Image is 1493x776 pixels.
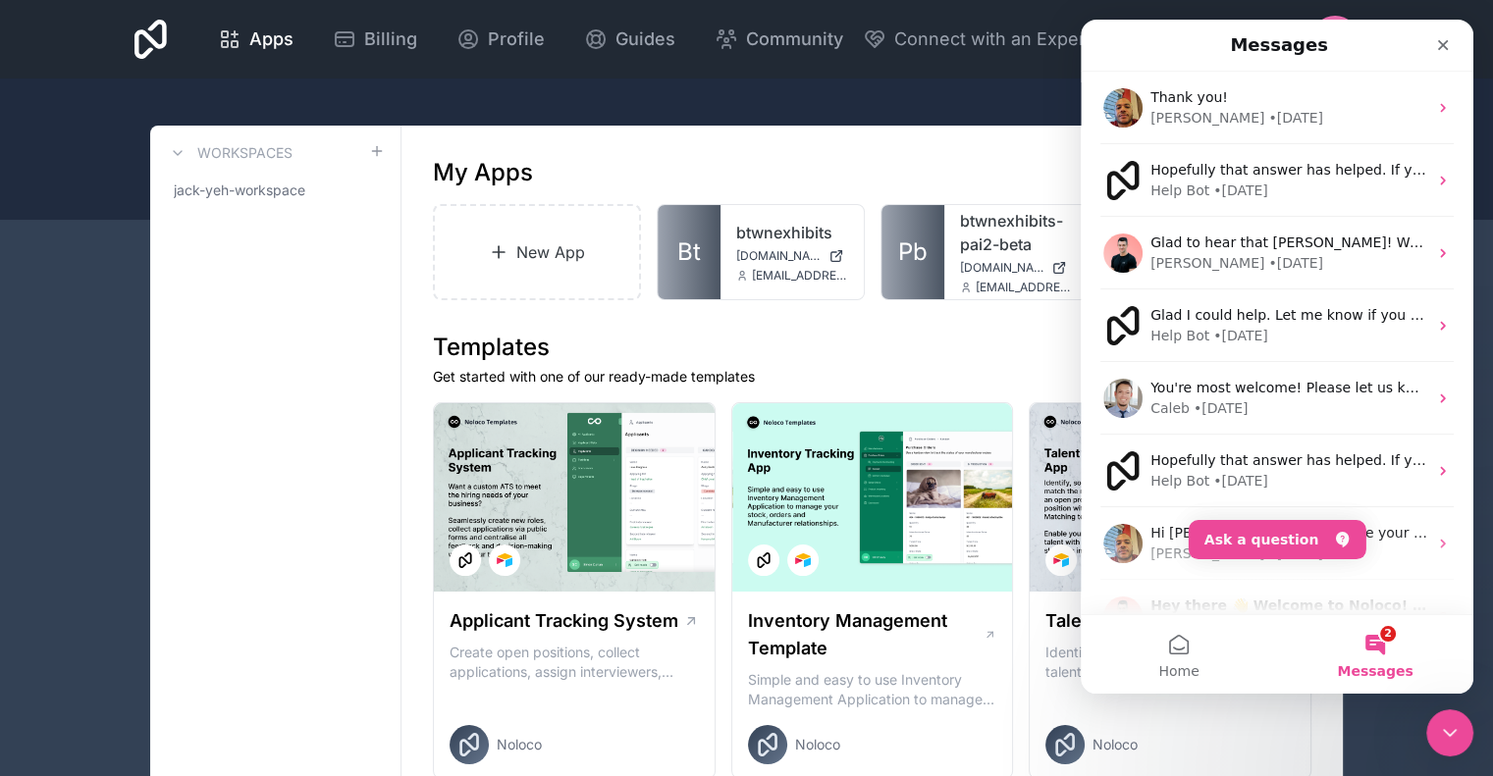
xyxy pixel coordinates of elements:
[960,260,1044,276] span: [DOMAIN_NAME]
[746,26,843,53] span: Community
[133,161,187,181] div: • [DATE]
[748,670,997,709] p: Simple and easy to use Inventory Management Application to manage your stock, orders and Manufact...
[748,607,984,662] h1: Inventory Management Template
[70,433,1081,448] span: Hopefully that answer has helped. If you need any more help or have any other questions, I would ...
[113,379,168,399] div: • [DATE]
[70,287,465,303] span: Glad I could help. Let me know if you need anything else.
[497,552,512,568] img: Airtable Logo
[1045,607,1267,635] h1: Talent Matching Template
[108,500,286,540] button: Ask a question
[488,26,545,53] span: Profile
[23,577,62,616] img: Profile image for Darragh
[433,204,641,300] a: New App
[197,143,293,163] h3: Workspaces
[976,280,1072,295] span: [EMAIL_ADDRESS][DOMAIN_NAME]
[23,214,62,253] img: Profile image for Darragh
[699,18,859,61] a: Community
[960,209,1072,256] a: btwnexhibits-pai2-beta
[23,504,62,543] img: Profile image for Carlos
[174,181,305,200] span: jack-yeh-workspace
[677,236,701,268] span: Bt
[70,524,184,544] div: [PERSON_NAME]
[70,306,129,327] div: Help Bot
[70,360,536,376] span: You're most welcome! Please let us know if you need anything else.
[441,18,560,61] a: Profile
[736,221,848,244] a: btwnexhibits
[736,248,848,264] a: [DOMAIN_NAME]
[70,379,109,399] div: Caleb
[450,607,678,635] h1: Applicant Tracking System
[70,233,184,254] div: [PERSON_NAME]
[433,157,533,188] h1: My Apps
[795,735,840,754] span: Noloco
[615,26,675,53] span: Guides
[70,142,1081,158] span: Hopefully that answer has helped. If you need any more help or have any other questions, I would ...
[450,643,699,682] p: Create open positions, collect applications, assign interviewers, centralise candidate feedback a...
[1053,552,1069,568] img: Airtable Logo
[752,268,848,284] span: [EMAIL_ADDRESS][DOMAIN_NAME]
[133,306,187,327] div: • [DATE]
[497,735,542,754] span: Noloco
[70,215,1191,231] span: Glad to hear that [PERSON_NAME]! We've helped quite a few stacker customers move to [GEOGRAPHIC_D...
[881,205,944,299] a: Pb
[960,260,1072,276] a: [DOMAIN_NAME]
[70,161,129,181] div: Help Bot
[364,26,417,53] span: Billing
[196,595,393,674] button: Messages
[433,367,1311,387] p: Get started with one of our ready-made templates
[166,173,385,208] a: jack-yeh-workspace
[736,248,821,264] span: [DOMAIN_NAME]
[568,18,691,61] a: Guides
[78,645,118,658] span: Home
[1093,735,1138,754] span: Noloco
[166,141,293,165] a: Workspaces
[256,645,332,658] span: Messages
[898,236,928,268] span: Pb
[23,359,62,398] img: Profile image for Caleb
[70,578,914,594] span: Hey there 👋 Welcome to Noloco! If you have any questions, just reply to this message. [GEOGRAPHIC...
[863,26,1092,53] button: Connect with an Expert
[1045,643,1295,682] p: Identify, source and match the right talent to an open project or position with our Talent Matchi...
[1426,709,1473,756] iframe: To enrich screen reader interactions, please activate Accessibility in Grammarly extension settings
[249,26,293,53] span: Apps
[23,432,62,471] img: Profile image for Help Bot
[795,552,811,568] img: Airtable Logo
[317,18,433,61] a: Billing
[70,451,129,472] div: Help Bot
[133,451,187,472] div: • [DATE]
[1081,20,1473,694] iframe: To enrich screen reader interactions, please activate Accessibility in Grammarly extension settings
[202,18,309,61] a: Apps
[23,286,62,326] img: Profile image for Help Bot
[658,205,720,299] a: Bt
[433,332,1311,363] h1: Templates
[187,233,242,254] div: • [DATE]
[894,26,1092,53] span: Connect with an Expert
